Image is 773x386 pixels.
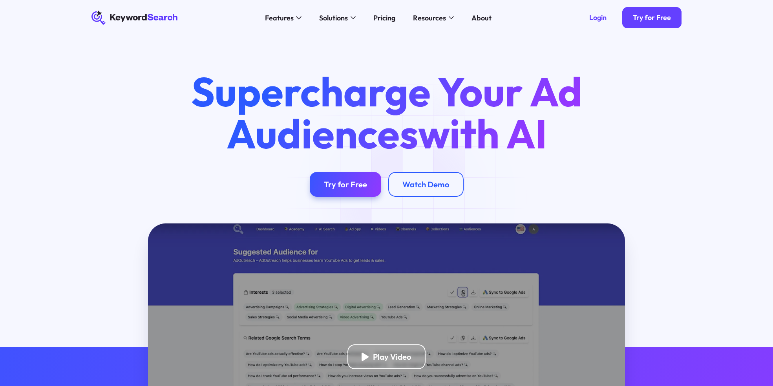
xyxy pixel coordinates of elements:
div: Try for Free [324,179,367,189]
a: Try for Free [310,172,381,197]
a: About [466,11,497,25]
h1: Supercharge Your Ad Audiences [175,71,599,154]
div: Pricing [373,13,395,23]
a: Login [579,7,617,28]
div: About [471,13,492,23]
div: Watch Demo [402,179,450,189]
div: Play Video [373,352,411,362]
div: Try for Free [633,13,671,22]
a: Pricing [368,11,401,25]
div: Solutions [319,13,348,23]
div: Resources [413,13,446,23]
div: Features [265,13,294,23]
div: Login [589,13,607,22]
a: Try for Free [622,7,682,28]
span: with AI [418,108,547,159]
